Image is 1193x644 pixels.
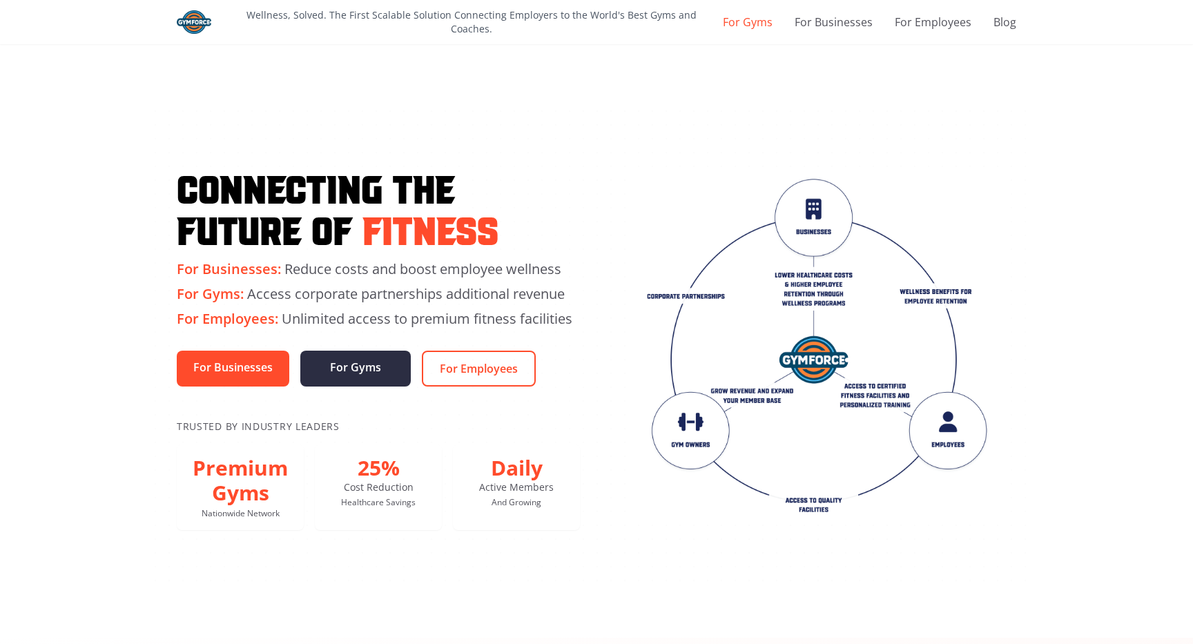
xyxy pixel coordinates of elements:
span: Fitness [362,207,498,248]
p: Daily [464,456,569,480]
span: For Gyms: [177,284,244,303]
p: Access corporate partnerships additional revenue [177,284,580,304]
span: For Employees: [177,309,278,328]
a: For Employees [422,351,536,387]
a: For Employees [895,14,971,30]
a: For Businesses [795,14,873,30]
a: For Gyms [723,14,773,30]
p: Trusted By Industry Leaders [177,420,580,433]
a: For Businesses [177,351,289,387]
p: Unlimited access to premium fitness facilities [177,309,580,329]
p: Cost Reduction [326,480,431,494]
h1: Connecting the Future of [177,166,580,248]
p: Active Members [464,480,569,494]
span: For Businesses: [177,260,281,278]
p: Premium Gyms [188,456,293,505]
img: Gym Force Logo [177,10,211,34]
p: Nationwide Network [188,508,293,519]
p: 25% [326,456,431,480]
a: Blog [993,14,1016,30]
img: Gym Force App Interface [613,175,1016,520]
p: Reduce costs and boost employee wellness [177,260,580,279]
p: Healthcare Savings [326,497,431,508]
p: And Growing [464,497,569,508]
a: For Gyms [300,351,411,387]
p: Wellness, Solved. The First Scalable Solution Connecting Employers to the World's Best Gyms and C... [225,8,717,36]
